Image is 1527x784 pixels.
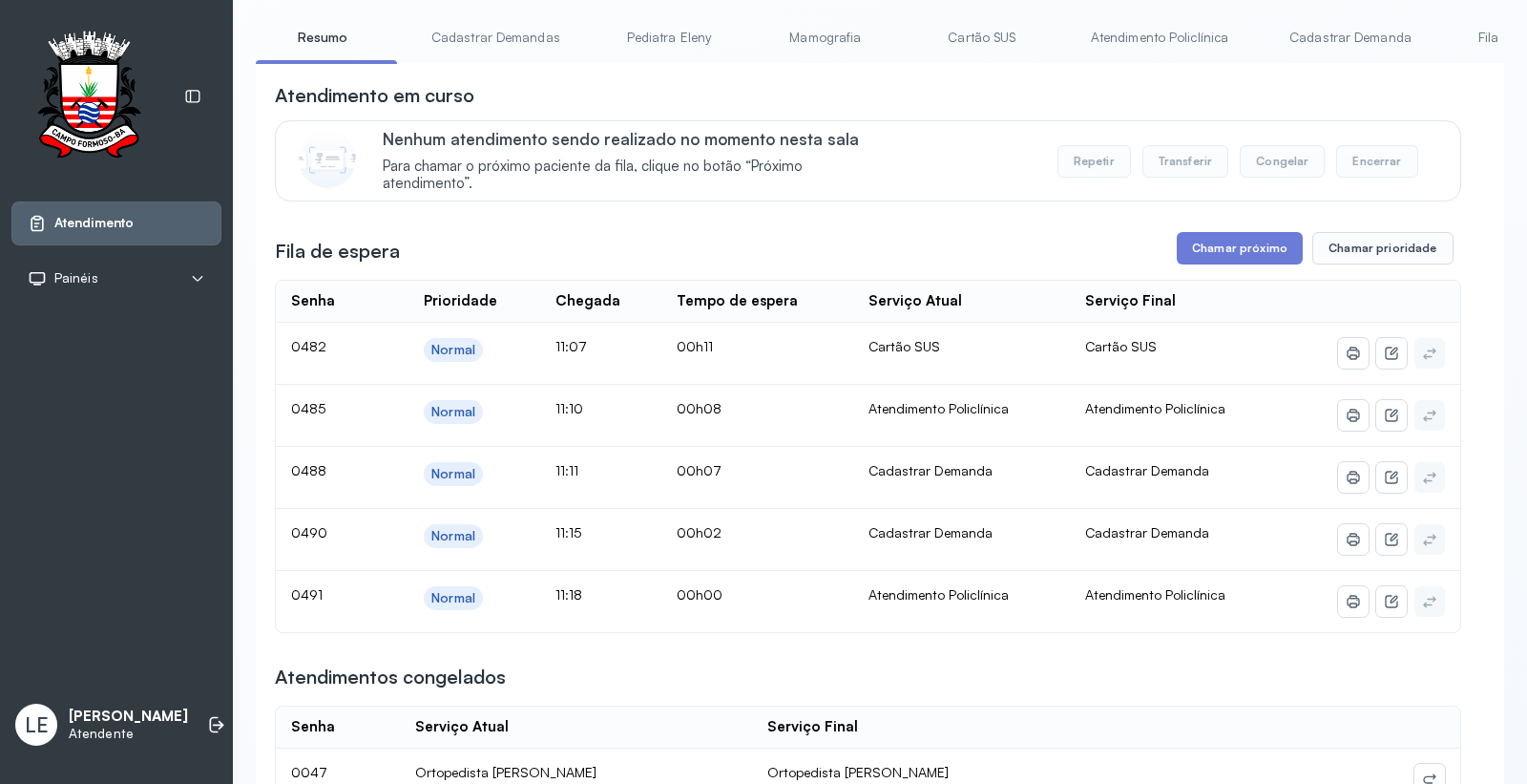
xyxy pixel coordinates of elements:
span: Para chamar o próximo paciente da fila, clique no botão “Próximo atendimento”. [383,158,888,194]
span: 0482 [291,338,326,354]
span: Ortopedista [PERSON_NAME] [767,764,949,780]
button: Chamar próximo [1177,232,1303,265]
p: Nenhum atendimento sendo realizado no momento nesta sala [383,129,888,149]
div: Normal [431,404,475,420]
span: 00h02 [677,524,722,540]
div: Serviço Atual [415,718,509,736]
button: Repetir [1057,145,1131,178]
a: Cadastrar Demandas [412,22,579,53]
p: Atendente [69,726,188,742]
div: Atendimento Policlínica [868,400,1055,417]
span: 11:10 [555,400,583,416]
button: Encerrar [1336,145,1417,178]
div: Atendimento Policlínica [868,586,1055,604]
div: Senha [291,718,335,736]
div: Normal [431,342,475,358]
div: Prioridade [424,292,497,310]
a: Cartão SUS [915,22,1049,53]
span: 11:18 [555,586,582,603]
button: Chamar prioridade [1312,232,1454,265]
span: 00h00 [677,586,722,603]
span: 00h11 [677,338,713,354]
span: 00h08 [677,400,722,416]
div: Normal [431,590,475,606]
span: Atendimento [54,215,134,231]
span: 0488 [291,462,326,478]
p: [PERSON_NAME] [69,708,188,726]
span: Painéis [54,270,98,286]
span: 11:15 [555,524,581,540]
div: Serviço Final [767,718,858,736]
img: Imagem de CalloutCard [299,131,356,188]
div: Cadastrar Demanda [868,524,1055,541]
button: Congelar [1240,145,1325,178]
div: Chegada [555,292,620,310]
a: Atendimento Policlínica [1072,22,1247,53]
span: Cadastrar Demanda [1085,462,1209,478]
div: Serviço Atual [868,292,962,310]
button: Transferir [1142,145,1229,178]
h3: Atendimentos congelados [275,664,506,690]
span: Cadastrar Demanda [1085,524,1209,540]
div: Cartão SUS [868,338,1055,355]
div: Normal [431,466,475,482]
span: Cartão SUS [1085,338,1157,354]
div: Tempo de espera [677,292,798,310]
span: Atendimento Policlínica [1085,400,1225,416]
span: Atendimento Policlínica [1085,586,1225,603]
span: 0491 [291,586,323,603]
span: 11:11 [555,462,578,478]
div: Senha [291,292,335,310]
a: Atendimento [28,214,205,233]
div: Serviço Final [1085,292,1176,310]
a: Cadastrar Demanda [1270,22,1431,53]
a: Pediatra Eleny [602,22,736,53]
span: 0485 [291,400,325,416]
span: 0490 [291,524,327,540]
span: 11:07 [555,338,587,354]
a: Mamografia [759,22,892,53]
h3: Fila de espera [275,238,400,265]
div: Normal [431,528,475,544]
a: Resumo [256,22,389,53]
div: Ortopedista [PERSON_NAME] [415,764,737,781]
h3: Atendimento em curso [275,82,474,109]
span: 00h07 [677,462,722,478]
span: 0047 [291,764,327,780]
div: Cadastrar Demanda [868,462,1055,479]
img: Logotipo do estabelecimento [20,31,157,163]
